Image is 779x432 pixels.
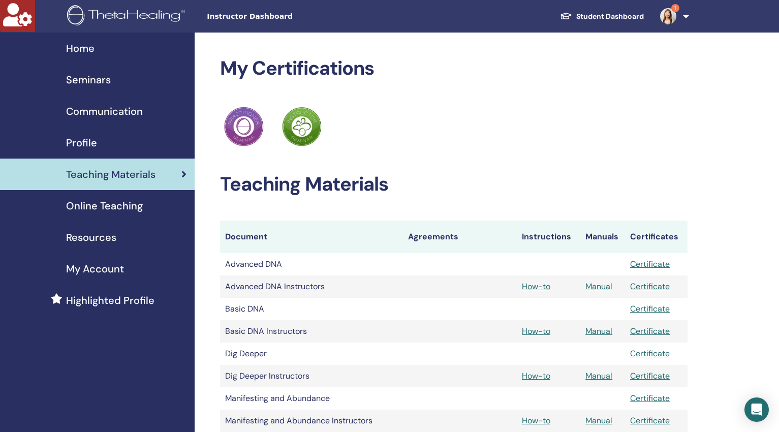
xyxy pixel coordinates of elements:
[630,415,670,426] a: Certificate
[220,365,403,387] td: Dig Deeper Instructors
[522,371,550,381] a: How-to
[585,371,612,381] a: Manual
[66,72,111,87] span: Seminars
[66,293,154,308] span: Highlighted Profile
[560,12,572,20] img: graduation-cap-white.svg
[630,326,670,336] a: Certificate
[585,281,612,292] a: Manual
[66,104,143,119] span: Communication
[585,326,612,336] a: Manual
[66,230,116,245] span: Resources
[67,5,189,28] img: logo.png
[660,8,676,24] img: default.jpg
[66,167,155,182] span: Teaching Materials
[580,221,625,253] th: Manuals
[220,343,403,365] td: Dig Deeper
[220,387,403,410] td: Manifesting and Abundance
[220,410,403,432] td: Manifesting and Abundance Instructors
[625,221,688,253] th: Certificates
[630,371,670,381] a: Certificate
[220,173,688,196] h2: Teaching Materials
[630,348,670,359] a: Certificate
[630,393,670,404] a: Certificate
[220,57,688,80] h2: My Certifications
[552,7,652,26] a: Student Dashboard
[66,41,95,56] span: Home
[671,4,679,12] span: 1
[220,275,403,298] td: Advanced DNA Instructors
[522,326,550,336] a: How-to
[220,253,403,275] td: Advanced DNA
[630,259,670,269] a: Certificate
[224,107,264,146] img: Practitioner
[744,397,769,422] div: Open Intercom Messenger
[630,281,670,292] a: Certificate
[585,415,612,426] a: Manual
[517,221,580,253] th: Instructions
[220,221,403,253] th: Document
[220,298,403,320] td: Basic DNA
[403,221,517,253] th: Agreements
[66,135,97,150] span: Profile
[282,107,322,146] img: Practitioner
[522,415,550,426] a: How-to
[207,11,359,22] span: Instructor Dashboard
[522,281,550,292] a: How-to
[66,198,143,213] span: Online Teaching
[66,261,124,276] span: My Account
[220,320,403,343] td: Basic DNA Instructors
[630,303,670,314] a: Certificate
